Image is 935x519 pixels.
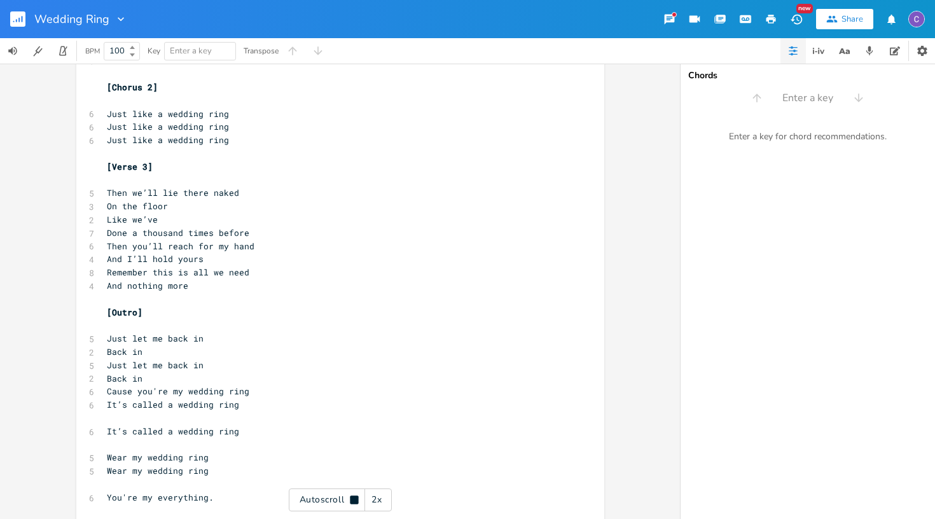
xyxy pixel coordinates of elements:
span: Then you’ll reach for my hand [107,240,254,252]
span: Back in [107,373,142,384]
span: Just like a wedding ring [107,134,229,146]
span: On the floor [107,200,168,212]
img: Calum Wright [908,11,925,27]
span: Then we’ll lie there naked [107,187,239,198]
div: Autoscroll [289,488,392,511]
span: And I’ll hold yours [107,253,204,265]
span: Just like a wedding ring [107,108,229,120]
span: And nothing more [107,280,188,291]
button: New [784,8,809,31]
span: Enter a key [170,45,212,57]
span: Enter a key [782,91,833,106]
span: Just let me back in [107,359,204,371]
span: Done a thousand times before [107,227,249,239]
span: Cause you're my wedding ring [107,385,249,397]
div: New [796,4,813,13]
span: Like we’ve [107,214,158,225]
div: Key [148,47,160,55]
span: [Outro] [107,307,142,318]
span: It’s called a wedding ring [107,426,239,437]
span: Just like a wedding ring [107,121,229,132]
span: Wear my wedding ring [107,465,209,476]
span: It’s called a wedding ring [107,399,239,410]
span: Remember this is all we need [107,266,249,278]
div: 2x [365,488,388,511]
span: Wear my wedding ring [107,452,209,463]
div: Transpose [244,47,279,55]
div: BPM [85,48,100,55]
button: Share [816,9,873,29]
span: [Chorus 2] [107,81,158,93]
span: Wedding Ring [34,13,109,25]
div: Chords [688,71,927,80]
div: Enter a key for chord recommendations. [681,123,935,150]
span: Just let me back in [107,333,204,344]
div: Share [841,13,863,25]
span: Back in [107,346,142,357]
span: [Verse 3] [107,161,153,172]
span: You're my everything. [107,492,214,503]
